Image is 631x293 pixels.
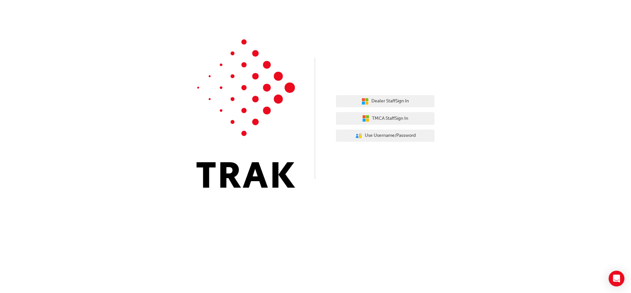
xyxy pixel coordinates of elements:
[336,95,434,108] button: Dealer StaffSign In
[371,97,409,105] span: Dealer Staff Sign In
[372,115,408,122] span: TMCA Staff Sign In
[336,130,434,142] button: Use Username/Password
[609,271,624,286] div: Open Intercom Messenger
[365,132,416,139] span: Use Username/Password
[336,112,434,125] button: TMCA StaffSign In
[197,39,295,188] img: Trak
